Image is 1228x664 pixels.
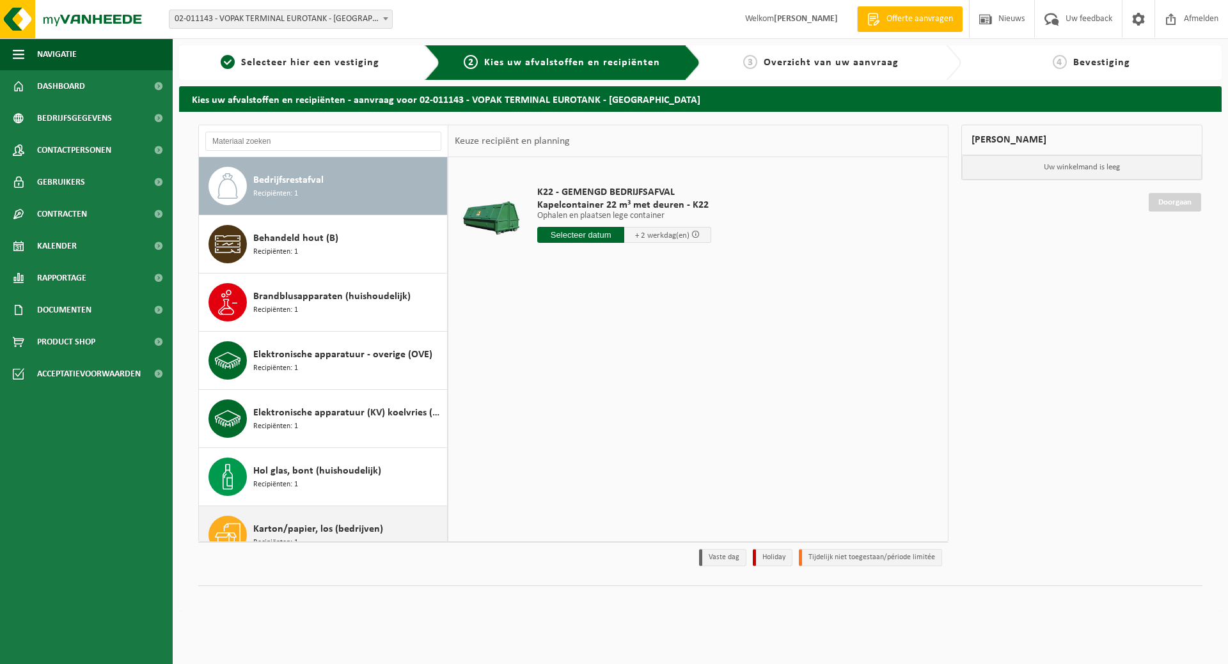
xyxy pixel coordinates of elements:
span: 4 [1053,55,1067,69]
span: Contracten [37,198,87,230]
span: Offerte aanvragen [883,13,956,26]
span: Karton/papier, los (bedrijven) [253,521,383,537]
span: 3 [743,55,757,69]
span: Bevestiging [1073,58,1130,68]
div: [PERSON_NAME] [961,125,1203,155]
button: Elektronische apparatuur (KV) koelvries (huishoudelijk) Recipiënten: 1 [199,390,448,448]
span: Kapelcontainer 22 m³ met deuren - K22 [537,199,711,212]
span: Hol glas, bont (huishoudelijk) [253,463,381,479]
a: 1Selecteer hier een vestiging [185,55,414,70]
button: Bedrijfsrestafval Recipiënten: 1 [199,157,448,215]
h2: Kies uw afvalstoffen en recipiënten - aanvraag voor 02-011143 - VOPAK TERMINAL EUROTANK - [GEOGRA... [179,86,1222,111]
li: Tijdelijk niet toegestaan/période limitée [799,549,942,566]
span: Bedrijfsgegevens [37,102,112,134]
span: Overzicht van uw aanvraag [764,58,899,68]
span: Behandeld hout (B) [253,231,338,246]
strong: [PERSON_NAME] [774,14,838,24]
span: K22 - GEMENGD BEDRIJFSAFVAL [537,186,711,199]
button: Elektronische apparatuur - overige (OVE) Recipiënten: 1 [199,332,448,390]
span: Dashboard [37,70,85,102]
span: Product Shop [37,326,95,358]
span: Rapportage [37,262,86,294]
span: Gebruikers [37,166,85,198]
span: Recipiënten: 1 [253,362,298,374]
span: Recipiënten: 1 [253,188,298,200]
span: Elektronische apparatuur - overige (OVE) [253,347,432,362]
span: Brandblusapparaten (huishoudelijk) [253,289,411,304]
span: Documenten [37,294,91,326]
span: 02-011143 - VOPAK TERMINAL EUROTANK - ANTWERPEN [169,10,392,28]
a: Offerte aanvragen [857,6,963,32]
span: Elektronische apparatuur (KV) koelvries (huishoudelijk) [253,405,444,421]
button: Brandblusapparaten (huishoudelijk) Recipiënten: 1 [199,274,448,332]
span: Navigatie [37,38,77,70]
button: Behandeld hout (B) Recipiënten: 1 [199,215,448,274]
span: Recipiënten: 1 [253,304,298,316]
p: Uw winkelmand is leeg [962,155,1202,180]
span: Bedrijfsrestafval [253,173,324,188]
p: Ophalen en plaatsen lege container [537,212,711,220]
span: Kalender [37,230,77,262]
button: Karton/papier, los (bedrijven) Recipiënten: 1 [199,506,448,564]
span: 2 [464,55,478,69]
span: Recipiënten: 1 [253,246,298,258]
span: Selecteer hier een vestiging [241,58,379,68]
input: Materiaal zoeken [205,132,441,151]
li: Holiday [753,549,792,566]
a: Doorgaan [1149,193,1201,212]
span: Recipiënten: 1 [253,537,298,549]
li: Vaste dag [699,549,746,566]
span: Recipiënten: 1 [253,479,298,491]
button: Hol glas, bont (huishoudelijk) Recipiënten: 1 [199,448,448,506]
span: + 2 werkdag(en) [635,231,689,240]
span: 1 [221,55,235,69]
div: Keuze recipiënt en planning [448,125,576,157]
input: Selecteer datum [537,227,624,243]
span: 02-011143 - VOPAK TERMINAL EUROTANK - ANTWERPEN [169,10,393,29]
span: Kies uw afvalstoffen en recipiënten [484,58,660,68]
span: Contactpersonen [37,134,111,166]
span: Recipiënten: 1 [253,421,298,433]
span: Acceptatievoorwaarden [37,358,141,390]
